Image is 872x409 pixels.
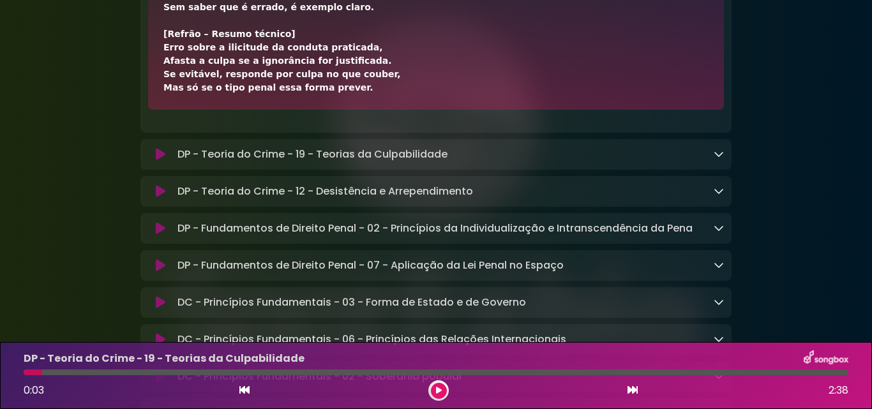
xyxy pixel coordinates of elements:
img: songbox-logo-white.png [804,350,848,367]
p: DP - Teoria do Crime - 19 - Teorias da Culpabilidade [24,351,304,366]
p: DP - Fundamentos de Direito Penal - 07 - Aplicação da Lei Penal no Espaço [177,258,564,273]
p: DP - Fundamentos de Direito Penal - 02 - Princípios da Individualização e Intranscendência da Pena [177,221,693,236]
p: DP - Teoria do Crime - 19 - Teorias da Culpabilidade [177,147,447,162]
span: 0:03 [24,383,44,398]
span: 2:38 [829,383,848,398]
p: DC - Princípios Fundamentais - 03 - Forma de Estado e de Governo [177,295,526,310]
p: DP - Teoria do Crime - 12 - Desistência e Arrependimento [177,184,473,199]
p: DC - Princípios Fundamentais - 06 - Princípios das Relações Internacionais [177,332,566,347]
